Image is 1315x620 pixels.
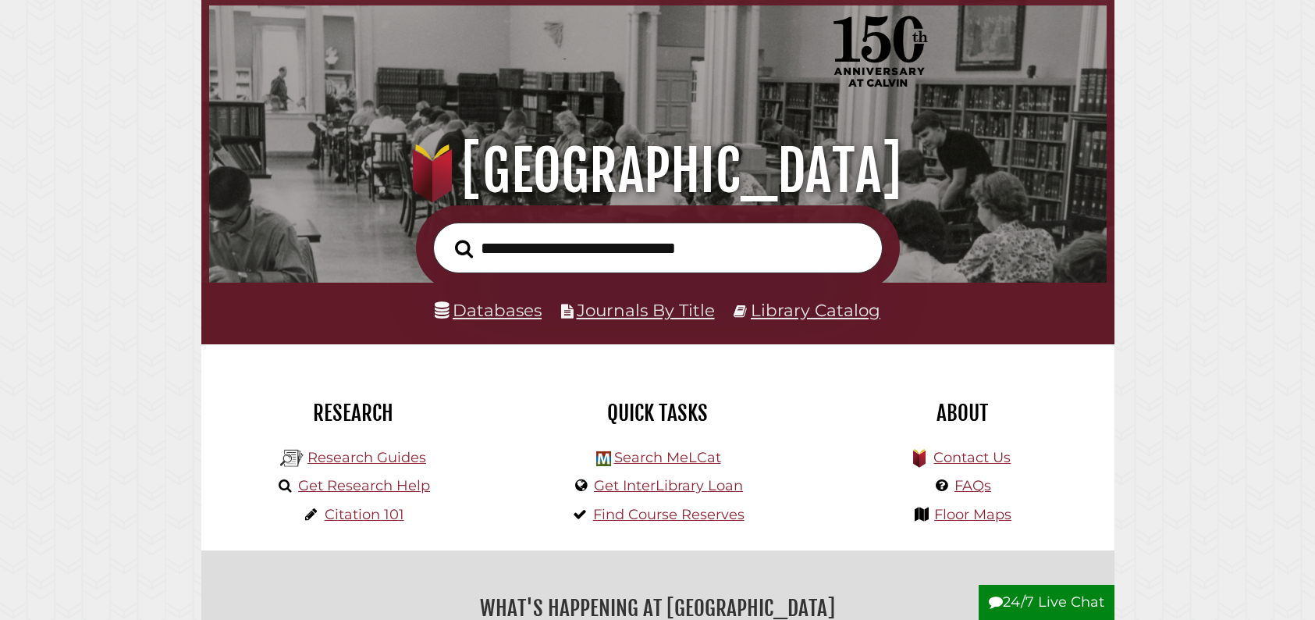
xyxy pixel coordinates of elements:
button: Search [447,235,481,263]
a: Get InterLibrary Loan [594,477,743,494]
a: Get Research Help [298,477,430,494]
h2: Research [213,400,494,426]
a: Research Guides [307,449,426,466]
a: Citation 101 [325,506,404,523]
a: Find Course Reserves [593,506,745,523]
a: FAQs [954,477,991,494]
i: Search [455,239,473,258]
h2: Quick Tasks [517,400,798,426]
a: Search MeLCat [613,449,720,466]
img: Hekman Library Logo [280,447,304,470]
h1: [GEOGRAPHIC_DATA] [229,137,1086,205]
a: Journals By Title [577,300,715,320]
a: Databases [435,300,542,320]
h2: About [822,400,1103,426]
a: Library Catalog [751,300,880,320]
img: Hekman Library Logo [596,451,611,466]
a: Contact Us [933,449,1011,466]
a: Floor Maps [934,506,1011,523]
